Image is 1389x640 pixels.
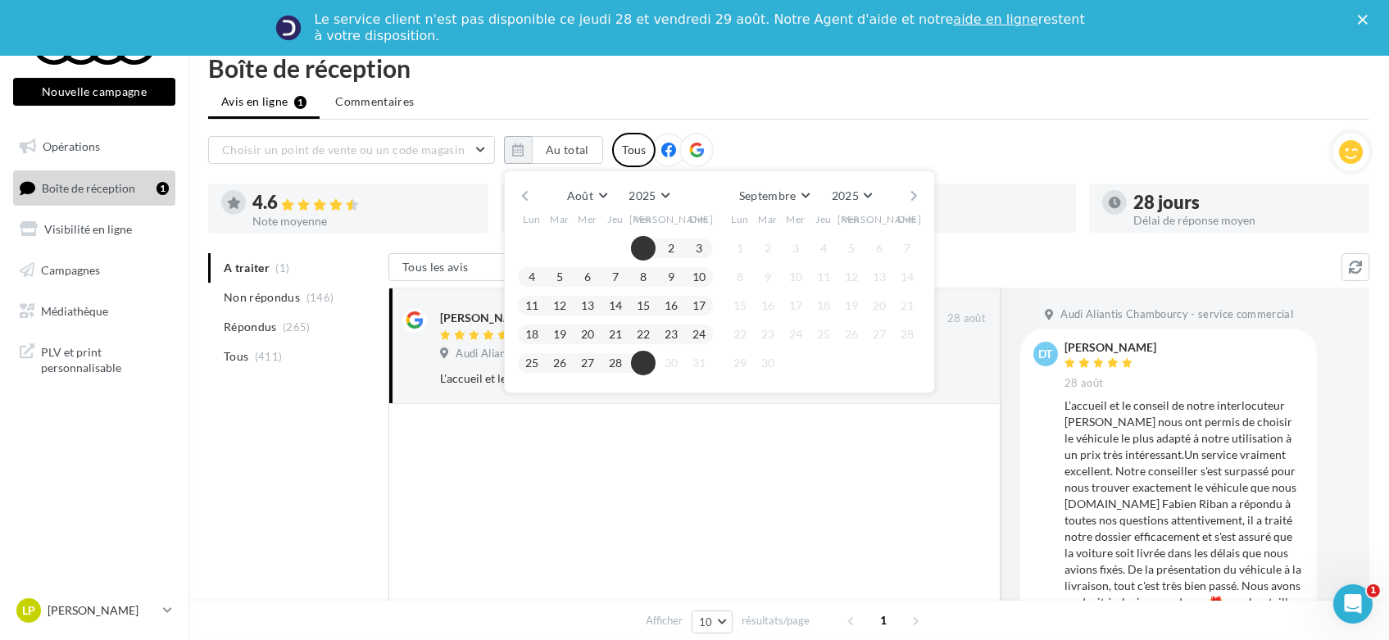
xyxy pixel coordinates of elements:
button: 20 [867,293,892,318]
span: [PERSON_NAME] [837,212,922,226]
div: 4.6 [252,193,475,212]
p: [PERSON_NAME] [48,602,157,619]
span: Mer [578,212,597,226]
span: Mar [550,212,570,226]
div: 1 [157,182,169,195]
button: Au total [504,136,603,164]
button: 19 [547,322,572,347]
span: Audi Aliantis Chambourcy - service commercial [456,347,688,361]
button: 30 [659,351,683,375]
span: Non répondus [224,289,300,306]
button: 6 [575,265,600,289]
button: 5 [839,236,864,261]
span: Septembre [739,188,797,202]
button: Septembre [733,184,816,207]
span: Choisir un point de vente ou un code magasin [222,143,465,157]
button: 4 [520,265,544,289]
button: 15 [631,293,656,318]
div: 28 jours [1133,193,1356,211]
span: 28 août [1064,376,1103,391]
button: 21 [603,322,628,347]
span: [PERSON_NAME] [629,212,714,226]
span: Commentaires [335,93,414,110]
button: 8 [631,265,656,289]
button: Au total [532,136,603,164]
span: (146) [306,291,334,304]
span: (411) [255,350,283,363]
button: 7 [603,265,628,289]
button: 2 [659,236,683,261]
span: LP [22,602,35,619]
span: 1 [870,607,896,633]
button: 5 [547,265,572,289]
div: Délai de réponse moyen [1133,215,1356,226]
span: Répondus [224,319,277,335]
span: Août [567,188,593,202]
a: PLV et print personnalisable [10,334,179,383]
button: Nouvelle campagne [13,78,175,106]
span: Visibilité en ligne [44,222,132,236]
button: 28 [603,351,628,375]
button: 20 [575,322,600,347]
span: Jeu [815,212,832,226]
span: 2025 [832,188,859,202]
button: 28 [895,322,919,347]
span: Afficher [646,613,683,629]
button: 14 [603,293,628,318]
a: LP [PERSON_NAME] [13,595,175,626]
button: 11 [520,293,544,318]
button: 26 [839,322,864,347]
button: 29 [728,351,752,375]
span: (265) [283,320,311,334]
button: 2025 [825,184,878,207]
button: 27 [575,351,600,375]
span: Tous les avis [402,260,469,274]
button: 3 [687,236,711,261]
button: 6 [867,236,892,261]
button: 12 [839,265,864,289]
button: 1 [631,236,656,261]
button: 2 [756,236,780,261]
button: 10 [687,265,711,289]
span: Boîte de réception [42,180,135,194]
div: Note moyenne [252,216,475,227]
button: 24 [783,322,808,347]
a: Visibilité en ligne [10,212,179,247]
span: Lun [731,212,749,226]
button: 25 [520,351,544,375]
a: aide en ligne [953,11,1037,27]
button: 26 [547,351,572,375]
iframe: Intercom live chat [1333,584,1373,624]
button: 12 [547,293,572,318]
button: 9 [756,265,780,289]
span: Dim [897,212,917,226]
span: Campagnes [41,263,100,277]
a: Boîte de réception1 [10,170,179,206]
button: 22 [728,322,752,347]
div: L'accueil et le conseil de notre interlocuteur [PERSON_NAME] nous ont permis de choisir le véhicu... [440,370,879,387]
button: 8 [728,265,752,289]
button: 1 [728,236,752,261]
button: 11 [811,265,836,289]
button: 13 [575,293,600,318]
button: 16 [756,293,780,318]
button: 22 [631,322,656,347]
button: 3 [783,236,808,261]
span: Mar [758,212,778,226]
img: Profile image for Service-Client [275,15,302,41]
button: 10 [692,610,733,633]
button: 23 [659,322,683,347]
button: 17 [783,293,808,318]
div: Taux de réponse [840,215,1063,226]
span: PLV et print personnalisable [41,341,169,376]
span: Mer [786,212,806,226]
button: 9 [659,265,683,289]
button: Choisir un point de vente ou un code magasin [208,136,495,164]
button: 21 [895,293,919,318]
span: 10 [699,615,713,629]
div: Le service client n'est pas disponible ce jeudi 28 et vendredi 29 août. Notre Agent d'aide et not... [315,11,1088,44]
div: Tous [612,133,656,167]
button: 16 [659,293,683,318]
button: Tous les avis [388,253,552,281]
span: Audi Aliantis Chambourcy - service commercial [1060,307,1293,322]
